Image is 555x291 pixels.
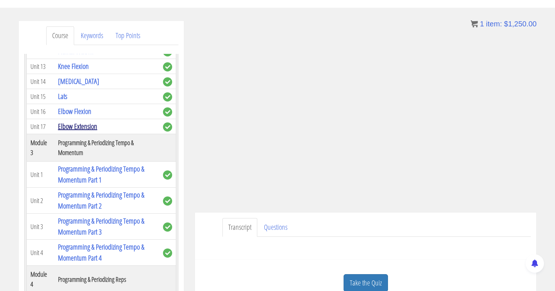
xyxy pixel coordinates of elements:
td: Unit 15 [27,89,54,104]
span: item: [486,20,502,28]
span: complete [163,170,172,180]
span: complete [163,222,172,232]
a: Programming & Periodizing Tempo & Momentum Part 3 [58,216,144,237]
td: Unit 2 [27,188,54,214]
th: Programming & Periodizing Tempo & Momentum [54,134,159,162]
a: Transcript [222,218,257,237]
span: complete [163,107,172,117]
a: Lats [58,91,67,101]
span: 1 [480,20,484,28]
a: Elbow Extension [58,121,97,131]
td: Unit 17 [27,119,54,134]
span: complete [163,196,172,206]
td: Unit 4 [27,240,54,266]
span: complete [163,122,172,132]
img: icon11.png [471,20,478,27]
a: Keywords [75,26,109,45]
td: Unit 1 [27,162,54,188]
span: complete [163,77,172,86]
a: Programming & Periodizing Tempo & Momentum Part 4 [58,242,144,263]
td: Unit 13 [27,59,54,74]
span: complete [163,92,172,102]
a: Programming & Periodizing Tempo & Momentum Part 1 [58,164,144,185]
a: 1 item: $1,250.00 [471,20,537,28]
a: Programming & Periodizing Tempo & Momentum Part 2 [58,190,144,211]
td: Unit 3 [27,214,54,240]
th: Module 3 [27,134,54,162]
span: complete [163,248,172,258]
a: Elbow Flexion [58,106,91,116]
td: Unit 16 [27,104,54,119]
a: Knee Flexion [58,61,89,71]
span: complete [163,62,172,71]
a: Top Points [110,26,146,45]
td: Unit 14 [27,74,54,89]
a: Course [46,26,74,45]
span: $ [504,20,508,28]
a: Questions [258,218,293,237]
bdi: 1,250.00 [504,20,537,28]
a: [MEDICAL_DATA] [58,76,99,86]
